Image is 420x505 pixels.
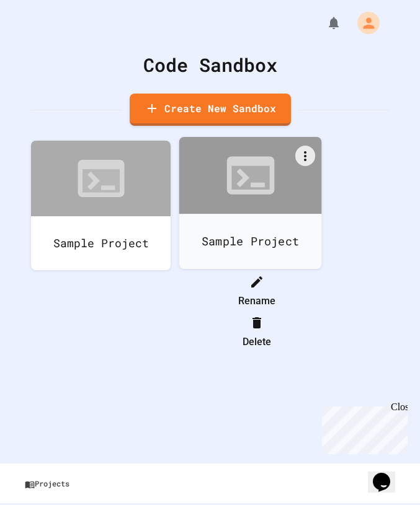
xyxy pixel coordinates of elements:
[303,12,344,33] div: My Notifications
[5,5,86,79] div: Chat with us now!Close
[179,137,322,269] a: Sample Project
[130,94,291,126] a: Create New Sandbox
[31,51,389,79] div: Code Sandbox
[368,455,408,493] iframe: chat widget
[31,216,171,270] div: Sample Project
[317,402,408,454] iframe: chat widget
[193,312,320,352] li: Delete
[344,9,383,37] div: My Account
[179,214,322,269] div: Sample Project
[193,271,320,311] li: Rename
[31,141,171,270] a: Sample Project
[12,470,415,497] a: Projects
